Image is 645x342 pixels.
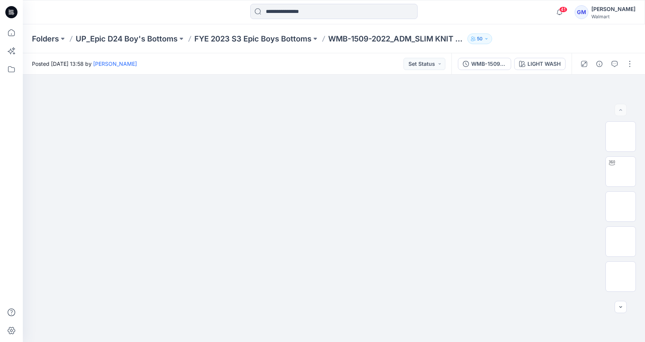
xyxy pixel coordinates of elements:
[458,58,511,70] button: WMB-1509-2022_ADM_SLIM KNIT DENIM
[32,60,137,68] span: Posted [DATE] 13:58 by
[575,5,588,19] div: GM
[514,58,566,70] button: LIGHT WASH
[559,6,567,13] span: 41
[93,60,137,67] a: [PERSON_NAME]
[32,33,59,44] a: Folders
[591,5,635,14] div: [PERSON_NAME]
[467,33,492,44] button: 50
[591,14,635,19] div: Walmart
[527,60,561,68] div: LIGHT WASH
[477,35,483,43] p: 50
[76,33,178,44] a: UP_Epic D24 Boy's Bottoms
[194,33,311,44] a: FYE 2023 S3 Epic Boys Bottoms
[328,33,464,44] p: WMB-1509-2022_ADM_SLIM KNIT DENIM
[593,58,605,70] button: Details
[471,60,506,68] div: WMB-1509-2022_ADM_SLIM KNIT DENIM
